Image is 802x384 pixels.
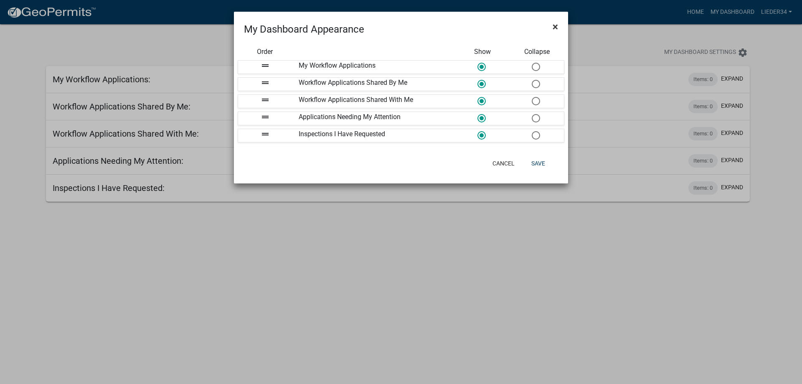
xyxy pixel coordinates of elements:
h4: My Dashboard Appearance [244,22,364,37]
i: drag_handle [260,95,270,105]
i: drag_handle [260,61,270,71]
i: drag_handle [260,112,270,122]
div: Workflow Applications Shared With Me [292,95,455,108]
button: Close [546,15,565,38]
div: My Workflow Applications [292,61,455,74]
button: Cancel [486,156,521,171]
div: Applications Needing My Attention [292,112,455,125]
div: Show [455,47,510,57]
div: Workflow Applications Shared By Me [292,78,455,91]
div: Collapse [510,47,564,57]
i: drag_handle [260,78,270,88]
i: drag_handle [260,129,270,139]
button: Save [525,156,552,171]
div: Order [238,47,292,57]
span: × [553,21,558,33]
div: Inspections I Have Requested [292,129,455,142]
